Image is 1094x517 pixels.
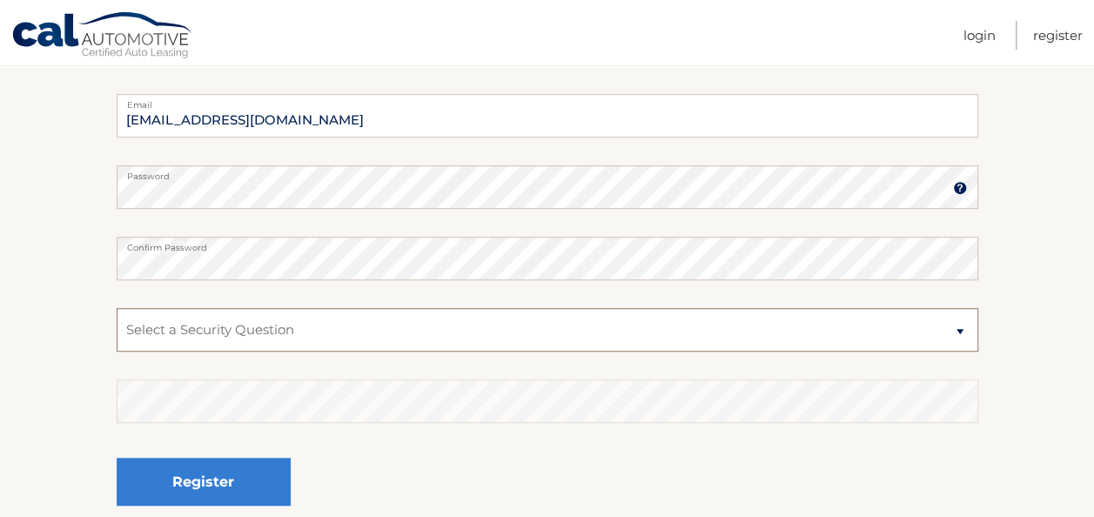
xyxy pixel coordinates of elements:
label: Confirm Password [117,237,978,251]
label: Password [117,165,978,179]
a: Register [1033,21,1083,50]
img: tooltip.svg [953,181,967,195]
button: Register [117,458,291,506]
label: Email [117,94,978,108]
a: Login [963,21,996,50]
input: Email [117,94,978,138]
a: Cal Automotive [11,11,194,62]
